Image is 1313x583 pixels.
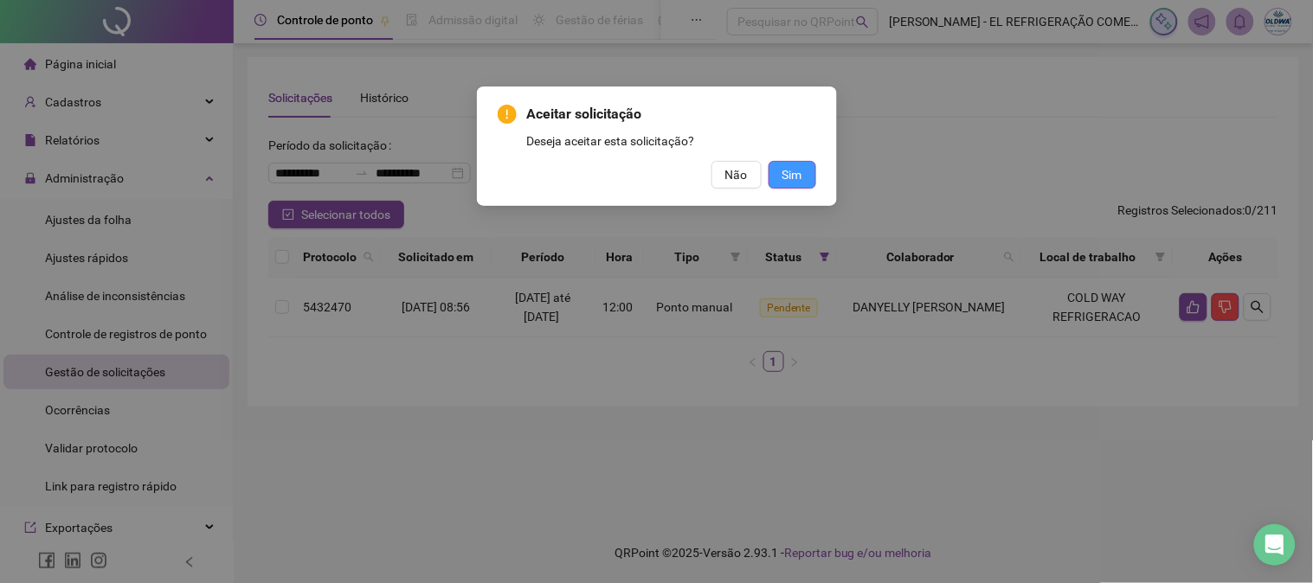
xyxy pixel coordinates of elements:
[782,165,802,184] span: Sim
[725,165,748,184] span: Não
[769,161,816,189] button: Sim
[527,104,816,125] span: Aceitar solicitação
[498,105,517,124] span: exclamation-circle
[1254,524,1296,566] div: Open Intercom Messenger
[527,131,816,151] div: Deseja aceitar esta solicitação?
[711,161,762,189] button: Não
